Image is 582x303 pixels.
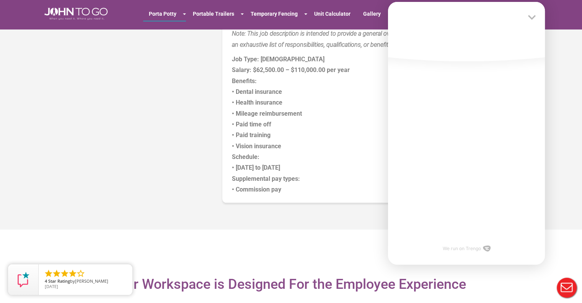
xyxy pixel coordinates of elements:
[45,279,126,284] span: by
[357,7,386,21] a: Gallery
[308,7,356,21] a: Unit Calculator
[44,8,108,20] img: JOHN to go
[232,54,504,195] p: Job Type: [DEMOGRAPHIC_DATA] Salary: $62,500.00 – $110,000.00 per year Benefits: • Dental insuran...
[75,278,108,284] span: [PERSON_NAME]
[52,269,61,278] li: 
[143,7,182,21] a: Porta Potty
[60,269,69,278] li: 
[388,7,425,21] a: Contact Us
[551,272,582,303] button: Live Chat
[16,272,31,287] img: Review Rating
[187,7,240,21] a: Portable Trailers
[76,269,85,278] li: 
[136,8,152,23] i: keyboard_arrow_down
[73,256,509,300] h2: Our Workspace is Designed For the Employee Experience
[45,283,58,289] span: [DATE]
[45,278,47,284] span: 4
[48,278,70,284] span: Star Rating
[232,30,468,48] em: Note: This job description is intended to provide a general overview of the position. It is not a...
[68,269,77,278] li: 
[245,7,303,21] a: Temporary Fencing
[44,269,53,278] li: 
